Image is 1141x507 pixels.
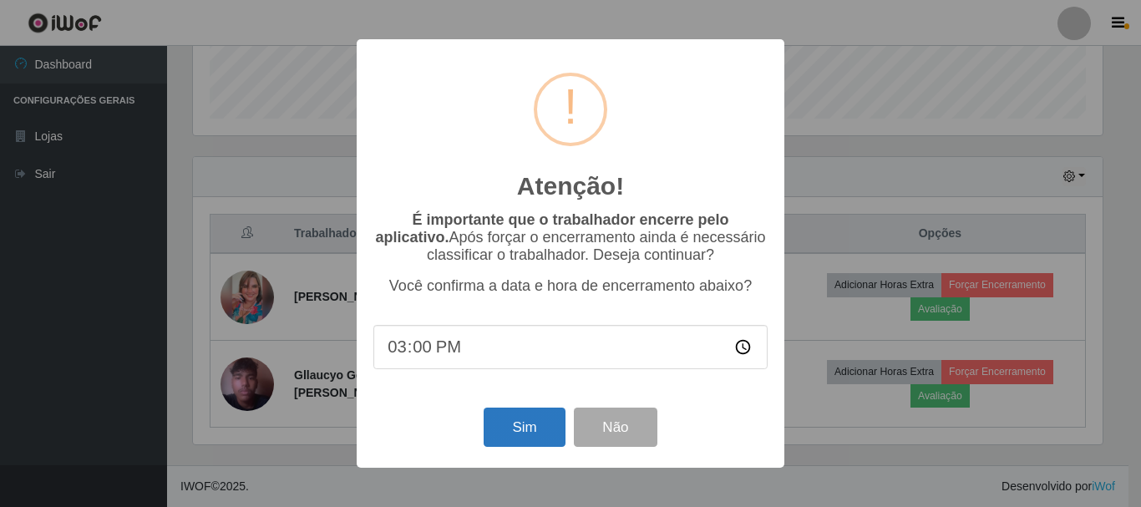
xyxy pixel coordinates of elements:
[375,211,728,246] b: É importante que o trabalhador encerre pelo aplicativo.
[484,408,565,447] button: Sim
[517,171,624,201] h2: Atenção!
[373,277,768,295] p: Você confirma a data e hora de encerramento abaixo?
[373,211,768,264] p: Após forçar o encerramento ainda é necessário classificar o trabalhador. Deseja continuar?
[574,408,657,447] button: Não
